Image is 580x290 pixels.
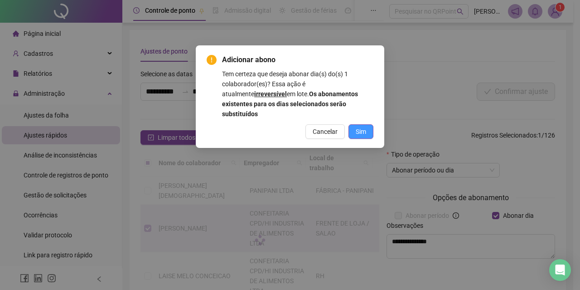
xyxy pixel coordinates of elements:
span: Adicionar abono [222,54,373,65]
span: Cancelar [313,127,338,137]
b: Os abonamentos existentes para os dias selecionados serão substituídos [222,90,358,118]
div: Open Intercom Messenger [549,259,571,281]
span: Sim [356,127,366,137]
div: Tem certeza que deseja abonar dia(s) do(s) 1 colaborador(es)? Essa ação é atualmente em lote. [222,69,373,119]
button: Cancelar [305,124,345,139]
b: irreversível [254,90,287,98]
span: exclamation-circle [207,55,217,65]
button: Sim [348,124,373,139]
